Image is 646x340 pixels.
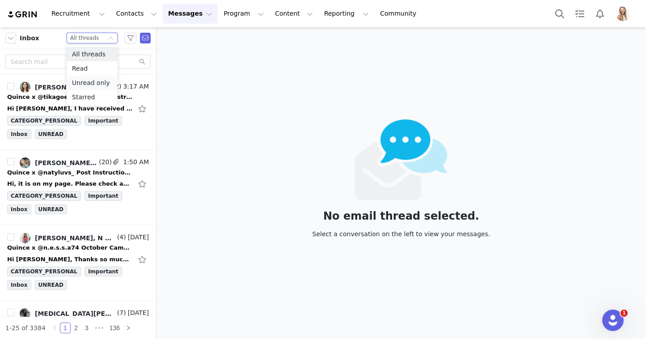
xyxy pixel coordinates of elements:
[590,4,610,24] button: Notifications
[115,308,126,318] span: (7)
[20,233,115,243] a: [PERSON_NAME], N E S S A
[35,280,67,290] span: UNREAD
[115,233,126,242] span: (4)
[81,323,92,333] li: 3
[20,82,111,93] a: [PERSON_NAME], Tikagoesplaces
[5,55,151,69] input: Search mail
[7,116,81,126] span: CATEGORY_PERSONAL
[7,267,81,276] span: CATEGORY_PERSONAL
[7,93,132,102] div: Quince x @tikagoesplaces Post Instructions!
[7,280,31,290] span: Inbox
[20,157,30,168] img: 0242e8a1-4261-40fd-98de-87c6bb7532dd.jpg
[20,157,97,168] a: [PERSON_NAME] 🪽, [PERSON_NAME], [PERSON_NAME]
[82,323,92,333] a: 3
[139,59,145,65] i: icon: search
[35,129,67,139] span: UNREAD
[35,204,67,214] span: UNREAD
[67,61,118,76] li: Read
[218,4,269,24] button: Program
[550,4,570,24] button: Search
[355,119,448,200] img: emails-empty2x.png
[621,310,628,317] span: 1
[92,323,106,333] span: •••
[106,323,123,333] li: 136
[111,4,162,24] button: Contacts
[7,168,132,177] div: Quince x @natyluvs_ Post Instructions!
[7,204,31,214] span: Inbox
[35,310,115,317] div: [MEDICAL_DATA][PERSON_NAME], [PERSON_NAME]
[375,4,426,24] a: Community
[616,7,630,21] img: 22808846-06dd-4d6e-a5f5-c90265dabeaf.jpg
[20,82,30,93] img: 88056685-cdd6-47ff-93e6-65fdbc3df869.jpg
[570,4,590,24] a: Tasks
[49,323,60,333] li: Previous Page
[20,34,39,43] span: Inbox
[7,255,132,264] div: Hi Lily, Thanks so much for reaching out and for the opportunity again! I have joined the October...
[312,229,490,239] div: Select a conversation on the left to view your messages.
[7,10,38,19] img: grin logo
[312,211,490,221] div: No email thread selected.
[610,7,639,21] button: Profile
[319,4,374,24] button: Reporting
[60,323,70,333] a: 1
[71,323,81,333] li: 2
[35,159,97,166] div: [PERSON_NAME] 🪽, [PERSON_NAME], [PERSON_NAME]
[5,323,46,333] li: 1-25 of 3384
[67,90,118,104] li: Starred
[60,323,71,333] li: 1
[107,323,122,333] a: 136
[67,76,118,90] li: Unread only
[20,233,30,243] img: a0bac0d0-447e-4db2-a708-59dbcf93ff91.jpg
[52,325,57,331] i: icon: left
[140,33,151,43] span: Send Email
[7,129,31,139] span: Inbox
[602,310,624,331] iframe: Intercom live chat
[35,234,115,242] div: [PERSON_NAME], N E S S A
[97,157,112,167] span: (20)
[7,104,132,113] div: Hi Lily, I have received my items, and will be shooting the video today. I aim to submit it by to...
[7,191,81,201] span: CATEGORY_PERSONAL
[7,179,132,188] div: Hi, it is on my page. Please check again. Do you want me to send you the link? On Mon, Sep 29, 20...
[71,323,81,333] a: 2
[108,35,114,42] i: icon: down
[270,4,318,24] button: Content
[7,243,132,252] div: Quince x @n.e.s.s.a74 October Campaign!
[46,4,110,24] button: Recruitment
[123,323,134,333] li: Next Page
[70,33,99,43] div: All threads
[20,308,115,319] a: [MEDICAL_DATA][PERSON_NAME], [PERSON_NAME]
[20,308,30,319] img: 7d4d6b21-b395-4329-ae73-b702d6244230.jpg
[92,323,106,333] li: Next 3 Pages
[163,4,218,24] button: Messages
[67,47,118,61] li: All threads
[84,267,122,276] span: Important
[84,191,122,201] span: Important
[35,84,111,91] div: [PERSON_NAME], Tikagoesplaces
[126,325,131,331] i: icon: right
[84,116,122,126] span: Important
